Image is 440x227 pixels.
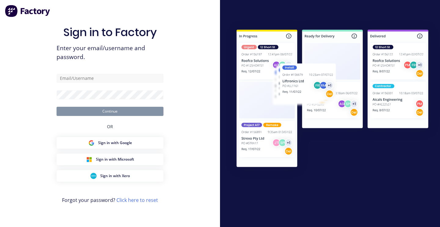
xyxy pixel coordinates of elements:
[225,19,440,180] img: Sign in
[98,140,132,146] span: Sign in with Google
[100,173,130,179] span: Sign in with Xero
[90,173,97,179] img: Xero Sign in
[96,157,134,162] span: Sign in with Microsoft
[57,74,163,83] input: Email/Username
[86,156,92,162] img: Microsoft Sign in
[57,137,163,149] button: Google Sign inSign in with Google
[107,116,113,137] div: OR
[88,140,94,146] img: Google Sign in
[57,107,163,116] button: Continue
[57,154,163,165] button: Microsoft Sign inSign in with Microsoft
[63,26,157,39] h1: Sign in to Factory
[5,5,51,17] img: Factory
[57,44,163,61] span: Enter your email/username and password.
[116,197,158,203] a: Click here to reset
[57,170,163,182] button: Xero Sign inSign in with Xero
[62,196,158,204] span: Forgot your password?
